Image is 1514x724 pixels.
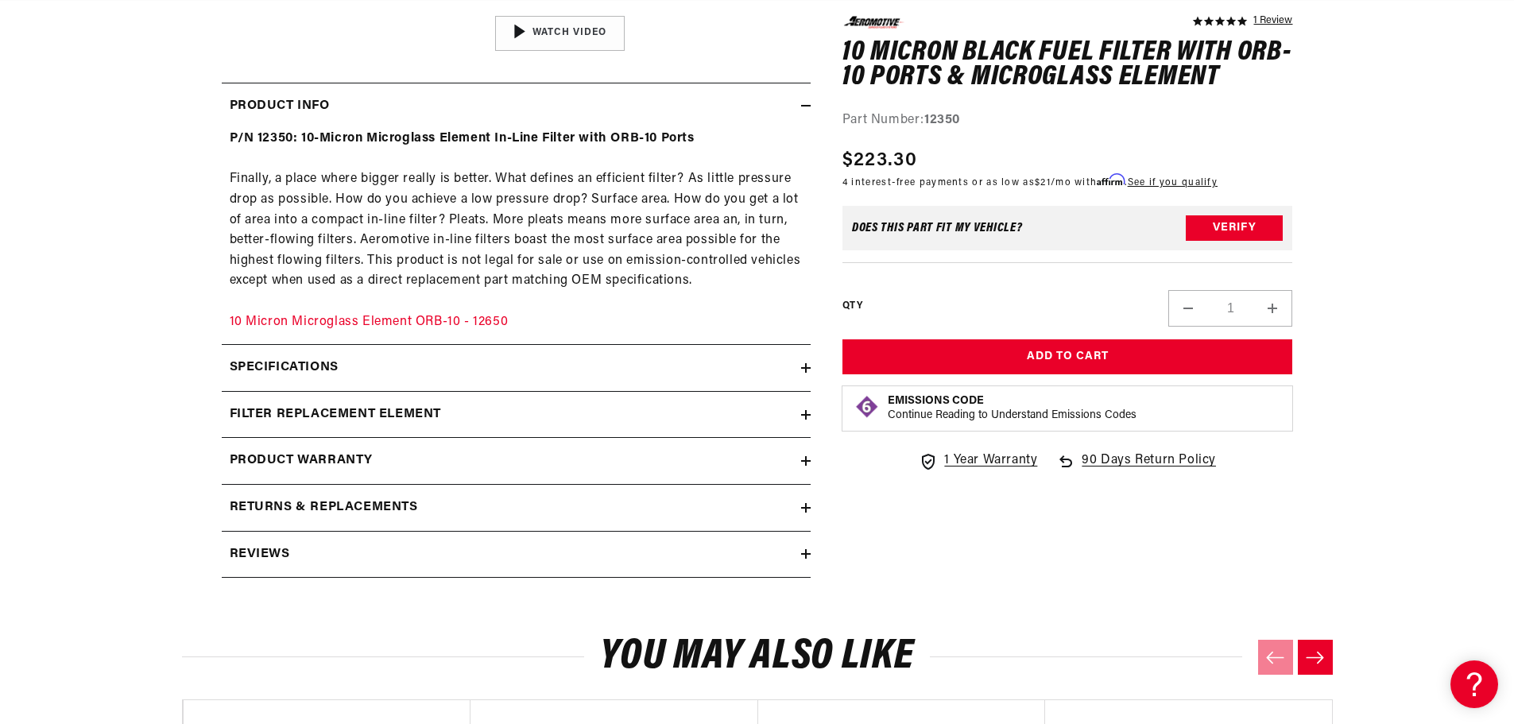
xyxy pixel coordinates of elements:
div: Does This part fit My vehicle? [852,222,1023,234]
p: 4 interest-free payments or as low as /mo with . [842,175,1218,190]
a: 1 Year Warranty [919,451,1037,471]
strong: 12350 [924,113,960,126]
a: 10 Micron Microglass Element ORB-10 - 12650 [230,316,509,328]
summary: Product Info [222,83,811,130]
span: Affirm [1097,174,1125,186]
label: QTY [842,299,862,312]
h2: Product warranty [230,451,374,471]
button: Emissions CodeContinue Reading to Understand Emissions Codes [888,394,1136,423]
span: 1 Year Warranty [944,451,1037,471]
h2: Reviews [230,544,290,565]
p: Continue Reading to Understand Emissions Codes [888,408,1136,423]
h2: filter replacement element [230,405,442,425]
h2: Returns & replacements [230,498,418,518]
h2: Product Info [230,96,330,117]
button: Add to Cart [842,339,1293,375]
h1: 10 Micron Black Fuel Filter with ORB-10 Ports & Microglass Element [842,40,1293,90]
button: Verify [1186,215,1283,241]
span: $223.30 [842,146,917,175]
button: Previous slide [1258,640,1293,675]
img: Emissions code [854,394,880,420]
div: Part Number: [842,110,1293,130]
strong: P/N 12350: 10-Micron Microglass Element In-Line Filter with ORB-10 Ports [230,132,695,145]
span: 90 Days Return Policy [1082,451,1216,487]
h2: You may also like [182,638,1333,676]
button: Next slide [1298,640,1333,675]
a: 1 reviews [1253,16,1292,27]
h2: Specifications [230,358,339,378]
span: $21 [1035,178,1051,188]
strong: Emissions Code [888,395,984,407]
a: 90 Days Return Policy [1056,451,1216,487]
div: Finally, a place where bigger really is better. What defines an efficient filter? As little press... [222,129,811,332]
summary: Returns & replacements [222,485,811,531]
summary: Specifications [222,345,811,391]
summary: Reviews [222,532,811,578]
summary: filter replacement element [222,392,811,438]
a: See if you qualify - Learn more about Affirm Financing (opens in modal) [1128,178,1218,188]
summary: Product warranty [222,438,811,484]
